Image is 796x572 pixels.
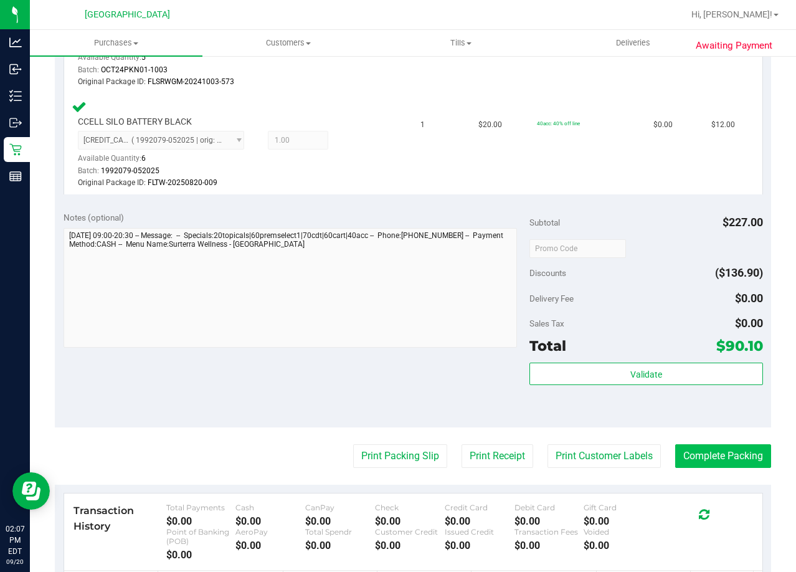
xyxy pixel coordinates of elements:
[584,527,653,536] div: Voided
[101,166,159,175] span: 1992079-052025
[529,239,626,258] input: Promo Code
[375,515,445,527] div: $0.00
[675,444,771,468] button: Complete Packing
[584,503,653,512] div: Gift Card
[203,37,374,49] span: Customers
[78,116,192,128] span: CCELL SILO BATTERY BLACK
[202,30,375,56] a: Customers
[12,472,50,510] iframe: Resource center
[529,318,564,328] span: Sales Tax
[375,30,547,56] a: Tills
[305,540,375,551] div: $0.00
[376,37,547,49] span: Tills
[711,119,735,131] span: $12.00
[547,444,661,468] button: Print Customer Labels
[445,540,514,551] div: $0.00
[630,369,662,379] span: Validate
[723,216,763,229] span: $227.00
[462,444,533,468] button: Print Receipt
[599,37,667,49] span: Deliveries
[305,503,375,512] div: CanPay
[78,65,99,74] span: Batch:
[141,53,146,62] span: 5
[353,444,447,468] button: Print Packing Slip
[691,9,772,19] span: Hi, [PERSON_NAME]!
[9,63,22,75] inline-svg: Inbound
[148,178,217,187] span: FLTW-20250820-009
[715,266,763,279] span: ($136.90)
[305,515,375,527] div: $0.00
[375,503,445,512] div: Check
[85,9,170,20] span: [GEOGRAPHIC_DATA]
[141,154,146,163] span: 6
[547,30,719,56] a: Deliveries
[529,363,762,385] button: Validate
[584,540,653,551] div: $0.00
[166,527,236,546] div: Point of Banking (POB)
[445,515,514,527] div: $0.00
[537,120,580,126] span: 40acc: 40% off line
[445,503,514,512] div: Credit Card
[235,503,305,512] div: Cash
[375,540,445,551] div: $0.00
[478,119,502,131] span: $20.00
[529,293,574,303] span: Delivery Fee
[9,36,22,49] inline-svg: Analytics
[375,527,445,536] div: Customer Credit
[166,503,236,512] div: Total Payments
[166,549,236,561] div: $0.00
[696,39,772,53] span: Awaiting Payment
[78,178,146,187] span: Original Package ID:
[529,337,566,355] span: Total
[64,212,124,222] span: Notes (optional)
[514,540,584,551] div: $0.00
[78,166,99,175] span: Batch:
[78,150,253,174] div: Available Quantity:
[305,527,375,536] div: Total Spendr
[716,337,763,355] span: $90.10
[30,30,202,56] a: Purchases
[235,527,305,536] div: AeroPay
[78,77,146,86] span: Original Package ID:
[78,49,253,73] div: Available Quantity:
[514,503,584,512] div: Debit Card
[514,515,584,527] div: $0.00
[235,515,305,527] div: $0.00
[6,557,24,566] p: 09/20
[9,170,22,183] inline-svg: Reports
[735,292,763,305] span: $0.00
[735,317,763,330] span: $0.00
[30,37,202,49] span: Purchases
[148,77,234,86] span: FLSRWGM-20241003-573
[529,262,566,284] span: Discounts
[166,515,236,527] div: $0.00
[9,117,22,129] inline-svg: Outbound
[514,527,584,536] div: Transaction Fees
[653,119,673,131] span: $0.00
[529,217,560,227] span: Subtotal
[101,65,168,74] span: OCT24PKN01-1003
[420,119,425,131] span: 1
[9,143,22,156] inline-svg: Retail
[584,515,653,527] div: $0.00
[445,527,514,536] div: Issued Credit
[235,540,305,551] div: $0.00
[9,90,22,102] inline-svg: Inventory
[6,523,24,557] p: 02:07 PM EDT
